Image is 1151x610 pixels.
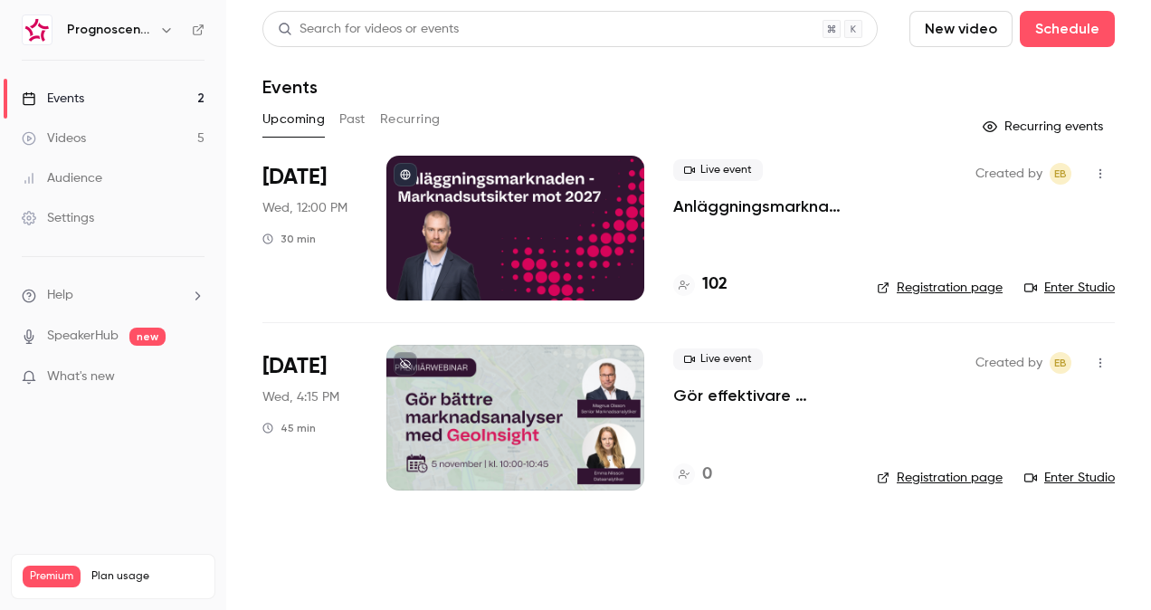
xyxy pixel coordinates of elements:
[67,21,152,39] h6: Prognoscentret | Powered by Hubexo
[702,462,712,487] h4: 0
[1054,352,1067,374] span: EB
[877,279,1003,297] a: Registration page
[673,462,712,487] a: 0
[262,105,325,134] button: Upcoming
[262,421,316,435] div: 45 min
[23,566,81,587] span: Premium
[47,286,73,305] span: Help
[47,327,119,346] a: SpeakerHub
[262,76,318,98] h1: Events
[262,345,357,490] div: Nov 5 Wed, 4:15 PM (Europe/Stockholm)
[1050,163,1071,185] span: Emelie Bratt
[23,15,52,44] img: Prognoscentret | Powered by Hubexo
[1024,469,1115,487] a: Enter Studio
[673,385,848,406] a: Gör effektivare marknadsanalyser med GeoInsight
[262,199,347,217] span: Wed, 12:00 PM
[673,348,763,370] span: Live event
[47,367,115,386] span: What's new
[1020,11,1115,47] button: Schedule
[262,232,316,246] div: 30 min
[91,569,204,584] span: Plan usage
[1050,352,1071,374] span: Emelie Bratt
[129,328,166,346] span: new
[22,169,102,187] div: Audience
[702,272,728,297] h4: 102
[22,129,86,148] div: Videos
[975,112,1115,141] button: Recurring events
[262,388,339,406] span: Wed, 4:15 PM
[673,272,728,297] a: 102
[1054,163,1067,185] span: EB
[877,469,1003,487] a: Registration page
[262,352,327,381] span: [DATE]
[183,369,205,386] iframe: Noticeable Trigger
[22,209,94,227] div: Settings
[909,11,1013,47] button: New video
[22,286,205,305] li: help-dropdown-opener
[262,163,327,192] span: [DATE]
[380,105,441,134] button: Recurring
[975,352,1042,374] span: Created by
[339,105,366,134] button: Past
[673,195,848,217] a: Anläggningsmarknaden: Marknadsutsikter mot 2027
[278,20,459,39] div: Search for videos or events
[1024,279,1115,297] a: Enter Studio
[262,156,357,300] div: Sep 17 Wed, 12:00 PM (Europe/Stockholm)
[673,159,763,181] span: Live event
[22,90,84,108] div: Events
[975,163,1042,185] span: Created by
